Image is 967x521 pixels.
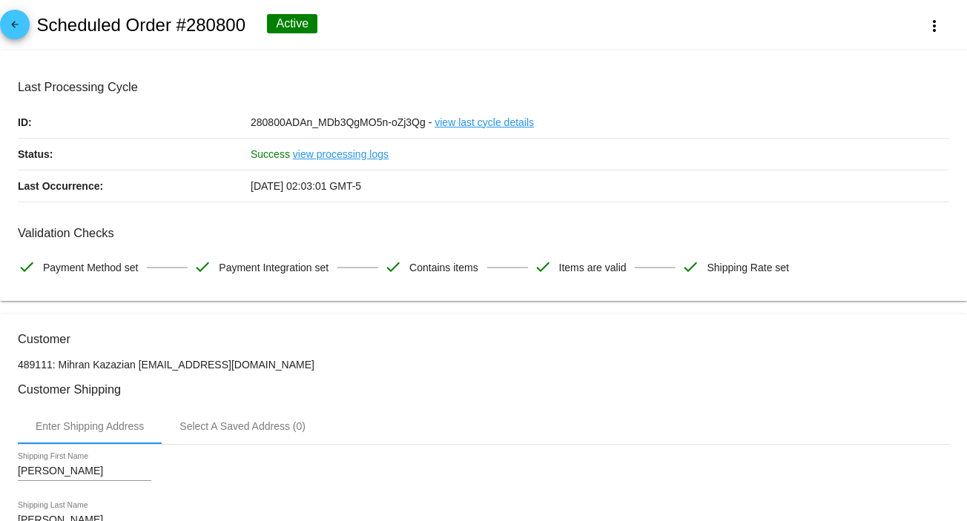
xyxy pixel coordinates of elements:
[409,252,478,283] span: Contains items
[293,139,389,170] a: view processing logs
[251,180,361,192] span: [DATE] 02:03:01 GMT-5
[179,420,306,432] div: Select A Saved Address (0)
[384,258,402,276] mat-icon: check
[18,465,151,477] input: Shipping First Name
[194,258,211,276] mat-icon: check
[18,359,949,371] p: 489111: Mihran Kazazian [EMAIL_ADDRESS][DOMAIN_NAME]
[681,258,699,276] mat-icon: check
[18,107,251,138] p: ID:
[559,252,627,283] span: Items are valid
[18,170,251,202] p: Last Occurrence:
[43,252,138,283] span: Payment Method set
[18,332,949,346] h3: Customer
[6,19,24,37] mat-icon: arrow_back
[251,116,432,128] span: 280800ADAn_MDb3QgMO5n-oZj3Qg -
[18,382,949,396] h3: Customer Shipping
[36,420,144,432] div: Enter Shipping Address
[534,258,552,276] mat-icon: check
[18,80,949,94] h3: Last Processing Cycle
[435,107,534,138] a: view last cycle details
[707,252,789,283] span: Shipping Rate set
[18,226,949,240] h3: Validation Checks
[18,258,36,276] mat-icon: check
[251,148,290,160] span: Success
[36,15,245,36] h2: Scheduled Order #280800
[219,252,329,283] span: Payment Integration set
[267,14,317,33] div: Active
[925,17,943,35] mat-icon: more_vert
[18,139,251,170] p: Status:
